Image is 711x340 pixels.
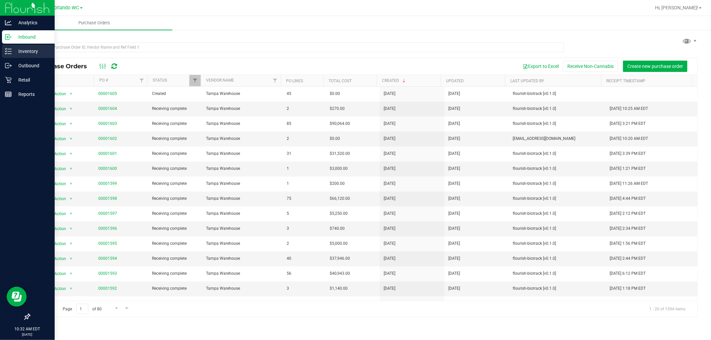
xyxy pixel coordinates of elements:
[67,299,75,308] span: select
[76,304,88,314] input: 1
[513,91,602,97] span: flourish-biotrack [v0.1.0]
[67,179,75,188] span: select
[446,79,464,83] a: Updated
[206,180,279,187] span: Tampa Warehouse
[610,166,646,172] span: [DATE] 1:21 PM EDT
[448,166,460,172] span: [DATE]
[513,255,602,262] span: flourish-biotrack [v0.1.0]
[287,151,322,157] span: 31
[57,304,107,314] span: Page of 80
[98,106,117,111] a: 00001604
[152,270,198,277] span: Receiving complete
[49,224,67,233] span: Action
[287,195,322,202] span: 75
[610,255,646,262] span: [DATE] 2:44 PM EDT
[98,226,117,231] a: 00001596
[330,91,340,97] span: $0.00
[510,79,544,83] a: Last Updated By
[12,90,52,98] p: Reports
[287,106,322,112] span: 2
[152,91,198,97] span: Created
[5,48,12,55] inline-svg: Inventory
[12,62,52,70] p: Outbound
[206,255,279,262] span: Tampa Warehouse
[49,269,67,278] span: Action
[384,180,395,187] span: [DATE]
[448,255,460,262] span: [DATE]
[98,196,117,201] a: 00001598
[330,225,345,232] span: $740.00
[384,151,395,157] span: [DATE]
[287,121,322,127] span: 85
[513,285,602,292] span: flourish-biotrack [v0.1.0]
[5,91,12,98] inline-svg: Reports
[152,180,198,187] span: Receiving complete
[67,239,75,248] span: select
[49,179,67,188] span: Action
[448,285,460,292] span: [DATE]
[67,119,75,129] span: select
[98,271,117,276] a: 00001593
[67,269,75,278] span: select
[152,240,198,247] span: Receiving complete
[206,166,279,172] span: Tampa Warehouse
[384,210,395,217] span: [DATE]
[513,270,602,277] span: flourish-biotrack [v0.1.0]
[99,78,108,83] a: PO #
[67,224,75,233] span: select
[610,136,648,142] span: [DATE] 10:20 AM EDT
[287,255,322,262] span: 40
[98,91,117,96] a: 00001605
[152,225,198,232] span: Receiving complete
[49,164,67,173] span: Action
[384,195,395,202] span: [DATE]
[513,195,602,202] span: flourish-biotrack [v0.1.0]
[49,119,67,129] span: Action
[287,270,322,277] span: 56
[152,121,198,127] span: Receiving complete
[384,270,395,277] span: [DATE]
[287,240,322,247] span: 2
[29,42,564,52] input: Search Purchase Order ID, Vendor Name and Ref Field 1
[49,134,67,144] span: Action
[513,151,602,157] span: flourish-biotrack [v0.1.0]
[152,195,198,202] span: Receiving complete
[384,240,395,247] span: [DATE]
[206,106,279,112] span: Tampa Warehouse
[136,75,147,86] a: Filter
[448,106,460,112] span: [DATE]
[513,240,602,247] span: flourish-biotrack [v0.1.0]
[7,287,27,307] iframe: Resource center
[330,240,348,247] span: $5,000.00
[152,255,198,262] span: Receiving complete
[12,33,52,41] p: Inbound
[644,304,691,314] span: 1 - 20 of 1594 items
[3,326,52,332] p: 10:32 AM EDT
[610,195,646,202] span: [DATE] 4:44 PM EDT
[287,180,322,187] span: 1
[206,195,279,202] span: Tampa Warehouse
[384,255,395,262] span: [DATE]
[513,106,602,112] span: flourish-biotrack [v0.1.0]
[49,104,67,114] span: Action
[67,284,75,293] span: select
[287,91,322,97] span: 45
[206,225,279,232] span: Tampa Warehouse
[329,79,352,83] a: Total Cost
[384,285,395,292] span: [DATE]
[627,64,683,69] span: Create new purchase order
[152,136,198,142] span: Receiving complete
[384,166,395,172] span: [DATE]
[206,121,279,127] span: Tampa Warehouse
[384,225,395,232] span: [DATE]
[49,89,67,99] span: Action
[5,34,12,40] inline-svg: Inbound
[384,106,395,112] span: [DATE]
[69,20,119,26] span: Purchase Orders
[54,5,79,11] span: Orlando WC
[98,256,117,261] a: 00001594
[330,136,340,142] span: $0.00
[49,284,67,293] span: Action
[67,149,75,159] span: select
[330,180,345,187] span: $200.00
